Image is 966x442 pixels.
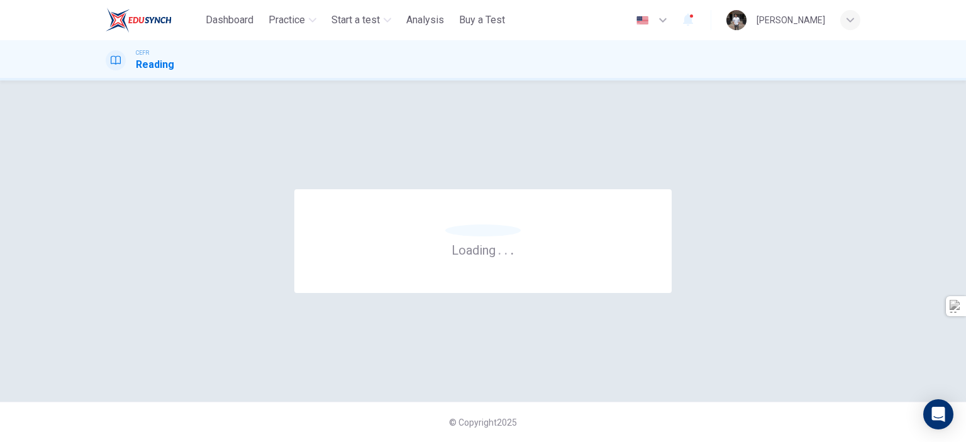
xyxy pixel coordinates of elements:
a: ELTC logo [106,8,201,33]
span: Practice [269,13,305,28]
span: Analysis [406,13,444,28]
button: Start a test [326,9,396,31]
img: Profile picture [726,10,747,30]
span: Dashboard [206,13,253,28]
h6: Loading [452,241,514,258]
div: Open Intercom Messenger [923,399,953,429]
span: © Copyright 2025 [449,417,517,428]
img: en [635,16,650,25]
button: Dashboard [201,9,258,31]
h6: . [504,238,508,259]
span: Start a test [331,13,380,28]
h1: Reading [136,57,174,72]
h6: . [510,238,514,259]
button: Practice [264,9,321,31]
button: Analysis [401,9,449,31]
img: ELTC logo [106,8,172,33]
button: Buy a Test [454,9,510,31]
span: Buy a Test [459,13,505,28]
span: CEFR [136,48,149,57]
div: [PERSON_NAME] [757,13,825,28]
h6: . [497,238,502,259]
